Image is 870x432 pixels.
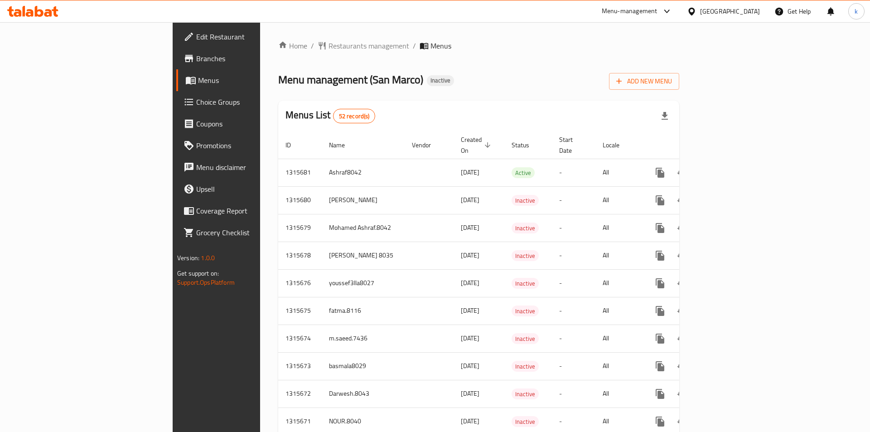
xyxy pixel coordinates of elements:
[649,272,671,294] button: more
[329,40,409,51] span: Restaurants management
[318,40,409,51] a: Restaurants management
[322,325,405,352] td: m.saeed.7436
[322,352,405,380] td: basmala8029
[427,77,454,84] span: Inactive
[671,383,693,405] button: Change Status
[512,306,539,316] span: Inactive
[461,415,479,427] span: [DATE]
[201,252,215,264] span: 1.0.0
[196,97,311,107] span: Choice Groups
[512,251,539,261] span: Inactive
[671,328,693,349] button: Change Status
[176,113,318,135] a: Coupons
[329,140,357,150] span: Name
[671,217,693,239] button: Change Status
[461,332,479,344] span: [DATE]
[649,162,671,184] button: more
[176,156,318,178] a: Menu disclaimer
[649,300,671,322] button: more
[176,91,318,113] a: Choice Groups
[196,118,311,129] span: Coupons
[671,300,693,322] button: Change Status
[512,168,535,178] span: Active
[512,361,539,372] div: Inactive
[552,186,595,214] td: -
[512,278,539,289] span: Inactive
[177,267,219,279] span: Get support on:
[461,305,479,316] span: [DATE]
[552,269,595,297] td: -
[552,325,595,352] td: -
[322,214,405,242] td: Mohamed Ashraf.8042
[322,269,405,297] td: youssef3lla8027
[198,75,311,86] span: Menus
[196,31,311,42] span: Edit Restaurant
[322,159,405,186] td: Ashraf8042
[552,380,595,408] td: -
[603,140,631,150] span: Locale
[461,194,479,206] span: [DATE]
[512,388,539,399] div: Inactive
[196,162,311,173] span: Menu disclaimer
[461,388,479,399] span: [DATE]
[602,6,657,17] div: Menu-management
[427,75,454,86] div: Inactive
[671,272,693,294] button: Change Status
[412,140,443,150] span: Vendor
[322,297,405,325] td: fatma.8116
[196,227,311,238] span: Grocery Checklist
[176,178,318,200] a: Upsell
[413,40,416,51] li: /
[322,380,405,408] td: Darwesh.8043
[512,223,539,233] span: Inactive
[176,200,318,222] a: Coverage Report
[176,135,318,156] a: Promotions
[196,140,311,151] span: Promotions
[322,242,405,269] td: [PERSON_NAME] 8035
[285,140,303,150] span: ID
[461,166,479,178] span: [DATE]
[278,40,679,51] nav: breadcrumb
[616,76,672,87] span: Add New Menu
[671,355,693,377] button: Change Status
[285,108,375,123] h2: Menus List
[552,242,595,269] td: -
[595,214,642,242] td: All
[649,189,671,211] button: more
[176,222,318,243] a: Grocery Checklist
[512,306,539,316] div: Inactive
[552,352,595,380] td: -
[430,40,451,51] span: Menus
[654,105,676,127] div: Export file
[595,159,642,186] td: All
[671,245,693,267] button: Change Status
[512,167,535,178] div: Active
[196,53,311,64] span: Branches
[512,334,539,344] span: Inactive
[649,217,671,239] button: more
[595,325,642,352] td: All
[512,389,539,399] span: Inactive
[512,417,539,427] span: Inactive
[461,249,479,261] span: [DATE]
[700,6,760,16] div: [GEOGRAPHIC_DATA]
[649,328,671,349] button: more
[322,186,405,214] td: [PERSON_NAME]
[176,48,318,69] a: Branches
[649,245,671,267] button: more
[196,184,311,194] span: Upsell
[176,69,318,91] a: Menus
[552,297,595,325] td: -
[552,159,595,186] td: -
[595,242,642,269] td: All
[595,380,642,408] td: All
[512,195,539,206] div: Inactive
[559,134,585,156] span: Start Date
[176,26,318,48] a: Edit Restaurant
[278,69,423,90] span: Menu management ( San Marco )
[512,223,539,233] div: Inactive
[671,189,693,211] button: Change Status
